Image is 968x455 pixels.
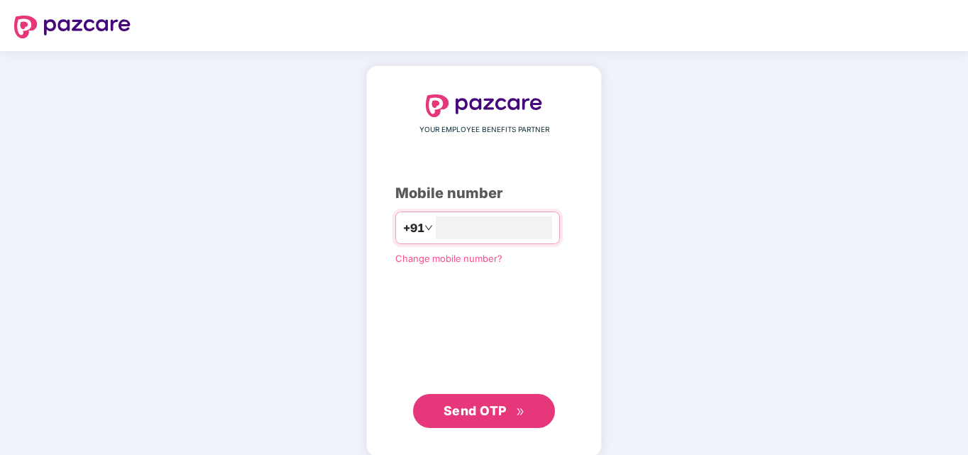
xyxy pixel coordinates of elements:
[403,219,424,237] span: +91
[395,182,573,204] div: Mobile number
[444,403,507,418] span: Send OTP
[419,124,549,136] span: YOUR EMPLOYEE BENEFITS PARTNER
[413,394,555,428] button: Send OTPdouble-right
[424,224,433,232] span: down
[395,253,502,264] a: Change mobile number?
[14,16,131,38] img: logo
[426,94,542,117] img: logo
[516,407,525,417] span: double-right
